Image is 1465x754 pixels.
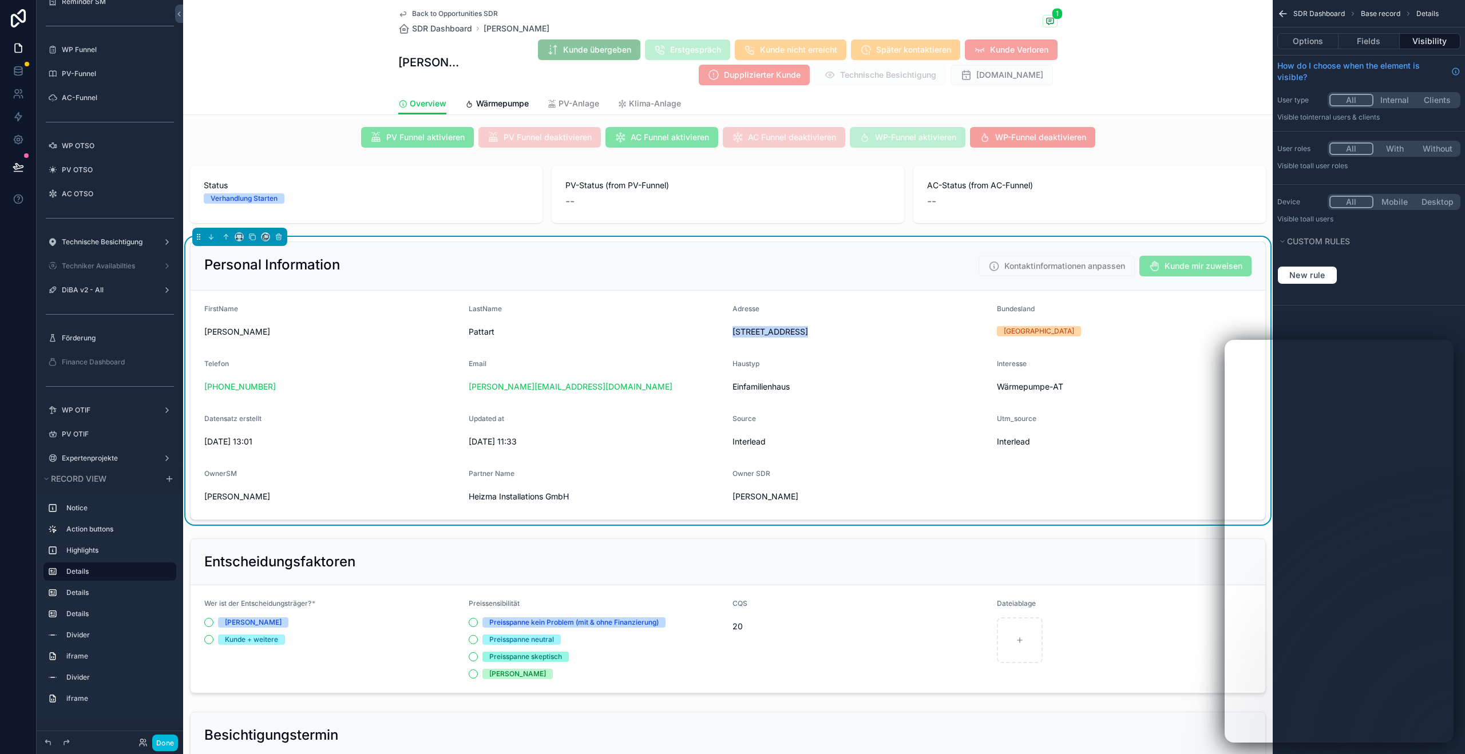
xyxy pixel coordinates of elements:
[469,326,724,338] span: Pattart
[1416,196,1459,208] button: Desktop
[62,69,169,78] label: PV-Funnel
[204,469,237,478] span: OwnerSM
[412,9,498,18] span: Back to Opportunities SDR
[62,285,153,295] label: DiBA v2 - All
[1373,142,1416,155] button: With
[204,491,270,502] span: [PERSON_NAME]
[469,469,514,478] span: Partner Name
[62,358,169,367] label: Finance Dashboard
[469,304,502,313] span: LastName
[1329,142,1373,155] button: All
[997,381,1252,392] span: Wärmepumpe-AT
[1329,196,1373,208] button: All
[398,9,498,18] a: Back to Opportunities SDR
[617,93,681,116] a: Klima-Anlage
[629,98,681,109] span: Klima-Anlage
[1277,233,1454,249] button: Custom rules
[204,326,460,338] span: [PERSON_NAME]
[469,414,504,423] span: Updated at
[51,474,106,483] span: Record view
[66,630,167,640] label: Divider
[1306,215,1333,223] span: all users
[1285,270,1330,280] span: New rule
[204,436,460,447] span: [DATE] 13:01
[469,381,672,392] a: [PERSON_NAME][EMAIL_ADDRESS][DOMAIN_NAME]
[1277,96,1323,105] label: User type
[66,652,167,661] label: iframe
[997,436,1252,447] span: Interlead
[62,45,169,54] label: WP Funnel
[732,304,759,313] span: Adresse
[62,454,153,463] label: Expertenprojekte
[469,359,486,368] span: Email
[1293,9,1345,18] span: SDR Dashboard
[62,334,169,343] label: Förderung
[1277,144,1323,153] label: User roles
[1277,197,1323,207] label: Device
[1416,9,1439,18] span: Details
[62,406,153,415] a: WP OTIF
[1277,60,1447,83] span: How do I choose when the element is visible?
[1416,142,1459,155] button: Without
[732,469,770,478] span: Owner SDR
[559,98,599,109] span: PV-Anlage
[62,165,169,174] label: PV OTSO
[66,588,167,597] label: Details
[62,430,169,439] label: PV OTIF
[1277,113,1460,122] p: Visible to
[1373,94,1416,106] button: Internal
[1416,94,1459,106] button: Clients
[1277,215,1460,224] p: Visible to
[997,359,1027,368] span: Interesse
[1277,266,1337,284] button: New rule
[66,503,167,513] label: Notice
[732,436,988,447] span: Interlead
[1306,113,1380,121] span: Internal users & clients
[732,414,756,423] span: Source
[66,567,167,576] label: Details
[152,735,178,751] button: Done
[204,381,276,392] a: [PHONE_NUMBER]
[37,494,183,719] div: scrollable content
[66,525,167,534] label: Action buttons
[1043,15,1058,29] button: 1
[1373,196,1416,208] button: Mobile
[1287,236,1350,246] span: Custom rules
[66,694,167,703] label: iframe
[732,326,988,338] span: [STREET_ADDRESS]
[410,98,446,109] span: Overview
[547,93,599,116] a: PV-Anlage
[997,414,1036,423] span: Utm_source
[62,261,153,271] label: Techniker Availabilties
[469,436,724,447] span: [DATE] 11:33
[1361,9,1400,18] span: Base record
[66,546,167,555] label: Highlights
[62,237,153,247] label: Technische Besichtigung
[204,414,262,423] span: Datensatz erstellt
[1339,33,1399,49] button: Fields
[732,359,759,368] span: Haustyp
[484,23,549,34] a: [PERSON_NAME]
[204,359,229,368] span: Telefon
[1004,326,1074,336] div: [GEOGRAPHIC_DATA]
[1277,161,1460,170] p: Visible to
[469,491,724,502] span: Heizma Installations GmbH
[41,471,158,487] button: Record view
[732,491,798,502] span: [PERSON_NAME]
[1052,8,1063,19] span: 1
[62,189,169,199] label: AC OTSO
[476,98,529,109] span: Wärmepumpe
[398,93,446,115] a: Overview
[1225,340,1454,743] iframe: Intercom live chat
[62,93,169,102] label: AC-Funnel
